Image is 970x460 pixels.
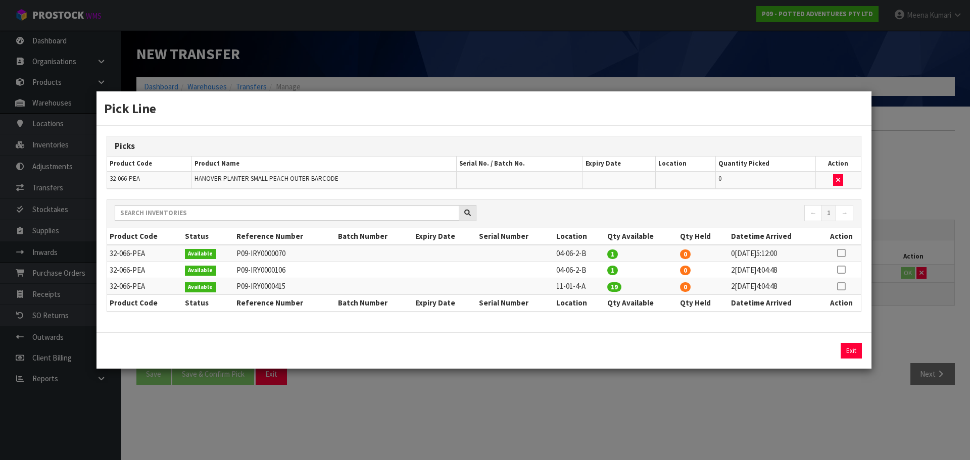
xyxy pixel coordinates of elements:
th: Quantity Picked [715,157,815,171]
td: 11-01-4-A [554,278,605,295]
th: Location [655,157,715,171]
th: Batch Number [335,228,413,244]
th: Product Code [107,157,191,171]
th: Status [182,295,234,311]
th: Qty Held [677,228,729,244]
td: 32-066-PEA [107,262,182,278]
th: Status [182,228,234,244]
span: 0 [680,282,691,292]
th: Qty Available [605,295,677,311]
th: Serial No. / Batch No. [457,157,583,171]
th: Qty Held [677,295,729,311]
th: Product Name [191,157,457,171]
span: 0 [680,266,691,275]
th: Batch Number [335,295,413,311]
span: HANOVER PLANTER SMALL PEACH OUTER BARCODE [195,174,338,183]
th: Serial Number [476,228,554,244]
th: Expiry Date [413,228,476,244]
th: Serial Number [476,295,554,311]
td: 2[DATE]4:04:48 [729,278,821,295]
th: Reference Number [234,228,335,244]
th: Action [815,157,861,171]
td: 0[DATE]5:12:00 [729,245,821,262]
td: P09-IRY0000070 [234,245,335,262]
th: Location [554,295,605,311]
span: 1 [607,266,618,275]
th: Datetime Arrived [729,295,821,311]
th: Datetime Arrived [729,228,821,244]
td: P09-IRY0000415 [234,278,335,295]
td: 04-06-2-B [554,245,605,262]
td: 32-066-PEA [107,245,182,262]
span: 32-066-PEA [110,174,140,183]
span: Available [185,266,217,276]
span: Available [185,249,217,259]
span: 0 [680,249,691,259]
th: Action [821,295,861,311]
span: 1 [607,249,618,259]
th: Product Code [107,228,182,244]
span: 0 [718,174,721,183]
th: Expiry Date [583,157,656,171]
th: Location [554,228,605,244]
td: 04-06-2-B [554,262,605,278]
td: 2[DATE]4:04:48 [729,262,821,278]
th: Reference Number [234,295,335,311]
span: Available [185,282,217,292]
nav: Page navigation [492,205,853,223]
h3: Picks [115,141,853,151]
input: Search inventories [115,205,459,221]
button: Exit [841,343,862,359]
td: 32-066-PEA [107,278,182,295]
th: Expiry Date [413,295,476,311]
td: P09-IRY0000106 [234,262,335,278]
a: → [836,205,853,221]
h3: Pick Line [104,99,864,118]
a: 1 [821,205,836,221]
a: ← [804,205,822,221]
th: Product Code [107,295,182,311]
span: 19 [607,282,621,292]
th: Qty Available [605,228,677,244]
th: Action [821,228,861,244]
